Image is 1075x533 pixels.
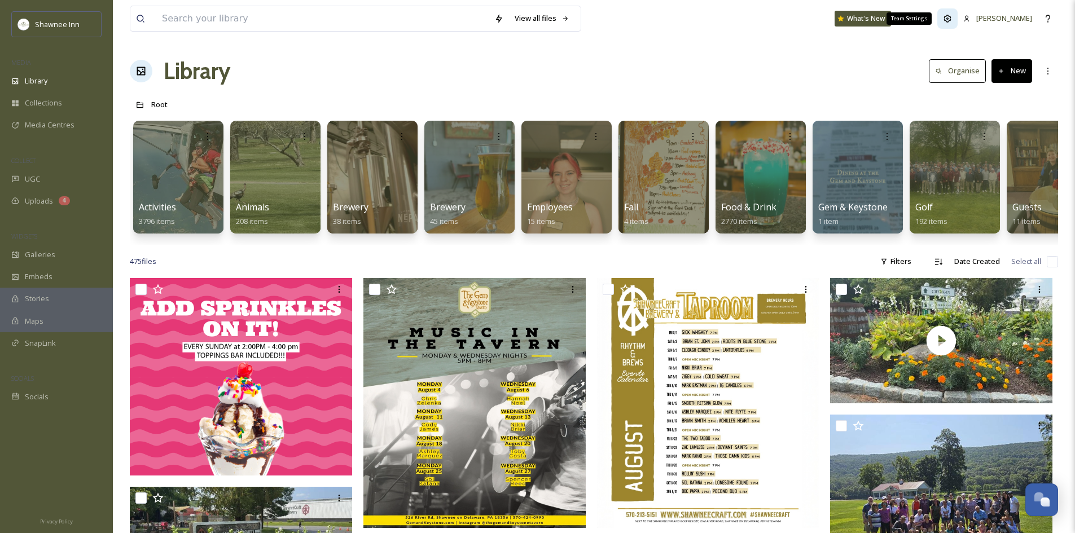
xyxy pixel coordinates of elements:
[130,278,352,475] img: ext_1754663360.855663_jwo@shawneeinn.com-Toppings Bar 2.png
[830,278,1052,403] img: thumbnail
[527,216,555,226] span: 15 items
[11,374,34,382] span: SOCIALS
[40,514,73,527] a: Privacy Policy
[363,278,586,528] img: ext_1754659913.33495_jwo@shawneeinn.com-Gem Entertainment August.png
[929,59,991,82] a: Organise
[527,202,573,226] a: Employees15 items
[624,202,648,226] a: Fall4 items
[333,202,368,226] a: Brewery38 items
[151,99,168,109] span: Root
[25,249,55,260] span: Galleries
[527,201,573,213] span: Employees
[25,271,52,282] span: Embeds
[18,19,29,30] img: shawnee-300x300.jpg
[430,216,458,226] span: 45 items
[430,202,466,226] a: Brewery45 items
[597,278,819,528] img: ext_1754659913.339481_jwo@shawneeinn.com-Taproom Entertainment August.png
[25,316,43,327] span: Maps
[721,216,757,226] span: 2770 items
[976,13,1032,23] span: [PERSON_NAME]
[937,8,958,29] a: Team Settings
[25,120,74,130] span: Media Centres
[875,250,917,272] div: Filters
[624,216,648,226] span: 4 items
[509,7,575,29] a: View all files
[958,7,1038,29] a: [PERSON_NAME]
[25,338,56,349] span: SnapLink
[25,196,53,206] span: Uploads
[11,232,37,240] span: WIDGETS
[164,54,230,88] a: Library
[151,98,168,111] a: Root
[156,6,489,31] input: Search your library
[835,11,891,27] a: What's New
[1012,201,1042,213] span: Guests
[25,293,49,304] span: Stories
[818,201,888,213] span: Gem & Keystone
[333,201,368,213] span: Brewery
[236,201,269,213] span: Animals
[1012,216,1041,226] span: 11 items
[139,202,176,226] a: Activities3796 items
[991,59,1032,82] button: New
[139,201,176,213] span: Activities
[430,201,466,213] span: Brewery
[915,201,933,213] span: Golf
[949,250,1006,272] div: Date Created
[1012,202,1042,226] a: Guests11 items
[1011,256,1041,267] span: Select all
[818,202,888,226] a: Gem & Keystone1 item
[236,216,268,226] span: 208 items
[236,202,269,226] a: Animals208 items
[130,256,156,267] span: 475 file s
[818,216,839,226] span: 1 item
[59,196,70,205] div: 4
[915,202,947,226] a: Golf192 items
[25,76,47,86] span: Library
[333,216,361,226] span: 38 items
[624,201,638,213] span: Fall
[721,201,776,213] span: Food & Drink
[887,12,932,25] div: Team Settings
[1025,483,1058,516] button: Open Chat
[25,174,40,184] span: UGC
[721,202,776,226] a: Food & Drink2770 items
[915,216,947,226] span: 192 items
[11,156,36,165] span: COLLECT
[929,59,986,82] button: Organise
[35,19,80,29] span: Shawnee Inn
[40,518,73,525] span: Privacy Policy
[11,58,31,67] span: MEDIA
[25,98,62,108] span: Collections
[139,216,175,226] span: 3796 items
[25,391,49,402] span: Socials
